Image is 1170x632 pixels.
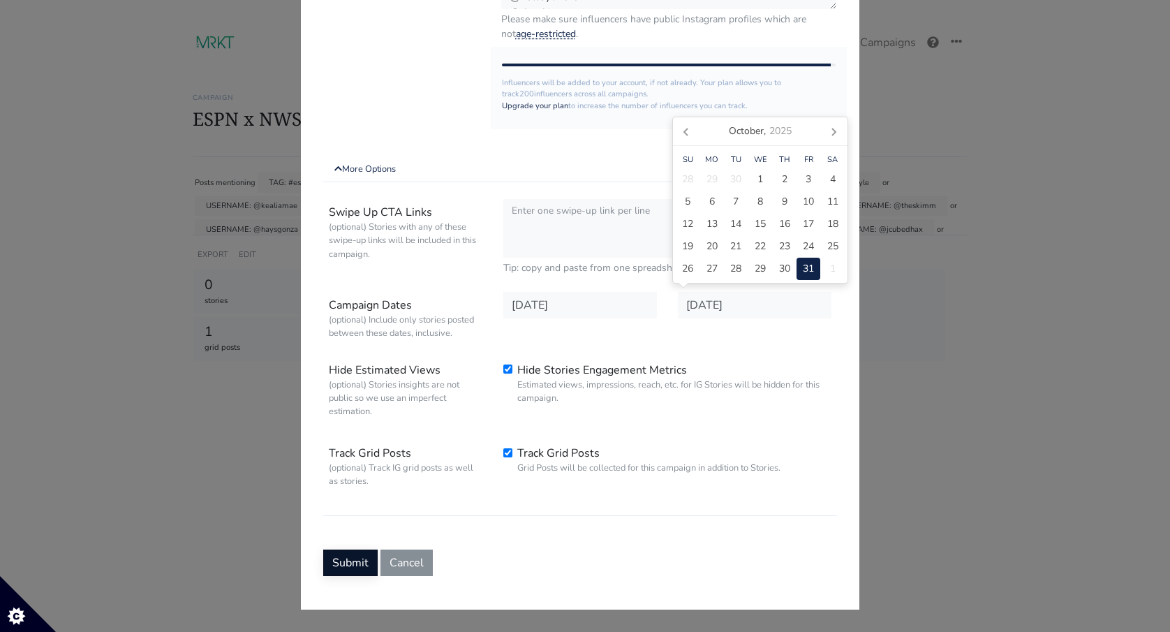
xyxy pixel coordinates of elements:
[501,12,837,41] small: Please make sure influencers have public Instagram profiles which are not .
[318,292,493,345] label: Campaign Dates
[517,445,780,475] label: Track Grid Posts
[755,239,766,253] span: 22
[700,154,725,166] div: Mo
[772,154,797,166] div: Th
[827,239,838,253] span: 25
[797,154,821,166] div: Fr
[779,261,790,276] span: 30
[682,216,693,231] span: 12
[323,157,837,182] a: More Options
[706,261,718,276] span: 27
[706,216,718,231] span: 13
[730,172,741,186] span: 30
[516,27,576,41] a: age-restricted
[779,239,790,253] span: 23
[803,216,814,231] span: 17
[318,440,493,493] label: Track Grid Posts
[323,550,378,576] button: Submit
[318,199,493,275] label: Swipe Up CTA Links
[329,379,482,419] small: (optional) Stories insights are not public so we use an imperfect estimation.
[329,462,482,488] small: (optional) Track IG grid posts as well as stories.
[685,194,690,209] span: 5
[502,101,836,112] p: to increase the number of influencers you can track.
[782,194,787,209] span: 9
[318,357,493,424] label: Hide Estimated Views
[733,194,739,209] span: 7
[748,154,773,166] div: We
[730,216,741,231] span: 14
[803,194,814,209] span: 10
[517,362,831,405] label: Hide Stories Engagement Metrics
[706,239,718,253] span: 20
[820,154,845,166] div: Sa
[709,194,715,209] span: 6
[678,292,831,318] input: Date in YYYY-MM-DD format
[682,172,693,186] span: 28
[830,261,836,276] span: 1
[730,239,741,253] span: 21
[682,261,693,276] span: 26
[676,154,700,166] div: Su
[706,172,718,186] span: 29
[755,216,766,231] span: 15
[769,124,792,138] i: 2025
[329,314,482,340] small: (optional) Include only stories posted between these dates, inclusive.
[502,101,568,111] a: Upgrade your plan
[782,172,787,186] span: 2
[503,365,512,374] input: Hide Stories Engagement MetricsEstimated views, impressions, reach, etc. for IG Stories will be h...
[757,172,763,186] span: 1
[827,216,838,231] span: 18
[517,379,831,405] small: Estimated views, impressions, reach, etc. for IG Stories will be hidden for this campaign.
[380,550,433,576] button: Cancel
[491,47,847,129] div: Influencers will be added to your account, if not already. Your plan allows you to track influenc...
[827,194,838,209] span: 11
[779,216,790,231] span: 16
[329,221,482,261] small: (optional) Stories with any of these swipe-up links will be included in this campaign.
[503,292,657,318] input: Date in YYYY-MM-DD format
[517,462,780,475] small: Grid Posts will be collected for this campaign in addition to Stories.
[723,120,797,142] div: October,
[830,172,836,186] span: 4
[503,448,512,457] input: Track Grid PostsGrid Posts will be collected for this campaign in addition to Stories.
[803,261,814,276] span: 31
[806,172,811,186] span: 3
[724,154,748,166] div: Tu
[682,239,693,253] span: 19
[503,260,831,275] small: Tip: copy and paste from one spreadsheet column.
[803,239,814,253] span: 24
[730,261,741,276] span: 28
[757,194,763,209] span: 8
[755,261,766,276] span: 29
